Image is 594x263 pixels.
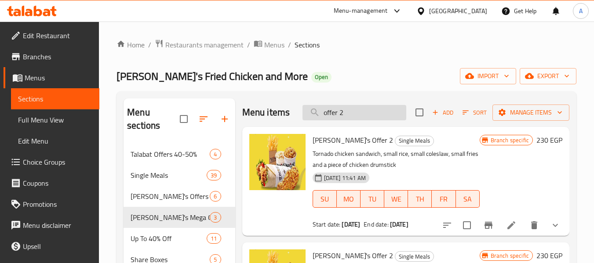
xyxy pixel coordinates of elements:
li: / [247,40,250,50]
span: [PERSON_NAME]'s Offers 40-50% Off [131,191,210,202]
button: SU [313,190,337,208]
span: Sections [18,94,92,104]
a: Upsell [4,236,99,257]
button: WE [384,190,408,208]
h2: Menu items [242,106,290,119]
span: Single Meals [131,170,207,180]
button: TU [361,190,384,208]
span: Single Meals [395,136,434,146]
span: 6 [210,192,220,201]
span: Choice Groups [23,157,92,167]
span: Open [311,73,332,81]
span: Single Meals [395,252,434,262]
h2: Menu sections [127,106,179,132]
a: Menu disclaimer [4,215,99,236]
span: [DATE] 11:41 AM [321,174,369,182]
div: Up To 40% Off11 [124,228,235,249]
img: Tiko's Offer 2 [249,134,306,190]
input: search [302,105,406,120]
span: Coupons [23,178,92,188]
b: [DATE] [342,219,360,230]
a: Branches [4,46,99,67]
span: MO [340,193,357,205]
span: 39 [207,171,220,180]
span: Menu disclaimer [23,220,92,231]
span: Edit Restaurant [23,30,92,41]
a: Menus [4,67,99,88]
span: [PERSON_NAME]'s Fried Chicken and More [117,66,308,86]
a: Menus [254,39,284,50]
a: Home [117,40,145,50]
span: FR [435,193,452,205]
span: [PERSON_NAME]'s Offer 2 [313,249,393,262]
span: Manage items [499,107,562,118]
span: 3 [210,213,220,222]
span: Branch specific [487,252,532,260]
button: export [520,68,576,84]
div: items [207,233,221,244]
span: Select to update [458,216,476,234]
div: Menu-management [334,6,388,16]
span: TU [364,193,381,205]
span: Menus [264,40,284,50]
span: WE [388,193,405,205]
span: [PERSON_NAME]'s Offer 2 [313,133,393,147]
span: [PERSON_NAME]'s Mega Offers [131,212,210,223]
span: 11 [207,234,220,243]
button: Sort [460,106,489,119]
a: Restaurants management [155,39,244,50]
button: MO [337,190,361,208]
a: Promotions [4,194,99,215]
span: Full Menu View [18,115,92,125]
button: show more [545,215,566,236]
p: Tornado chicken sandwich, small rice, small coleslaw, small fries and a piece of chicken drumstick [313,148,480,170]
b: [DATE] [390,219,408,230]
span: Sort [463,108,487,118]
span: Branch specific [487,136,532,144]
span: Sort items [457,106,492,119]
button: Add section [214,108,235,130]
span: export [527,71,569,82]
a: Sections [11,88,99,109]
span: 4 [210,150,220,159]
div: [PERSON_NAME]'s Offers 40-50% Off6 [124,186,235,207]
div: items [210,149,221,159]
div: [GEOGRAPHIC_DATA] [429,6,487,16]
a: Edit Restaurant [4,25,99,46]
div: [PERSON_NAME]'s Mega Offers3 [124,207,235,228]
button: Add [429,106,457,119]
a: Full Menu View [11,109,99,130]
a: Choice Groups [4,151,99,173]
li: / [148,40,151,50]
span: Promotions [23,199,92,209]
span: Add item [429,106,457,119]
button: delete [524,215,545,236]
span: Start date: [313,219,341,230]
nav: breadcrumb [117,39,576,50]
button: FR [432,190,456,208]
div: Talabat Offers 40-50%4 [124,144,235,165]
div: Open [311,72,332,83]
span: Restaurants management [165,40,244,50]
span: Menus [25,72,92,83]
span: import [467,71,509,82]
span: SA [459,193,476,205]
div: items [210,212,221,223]
span: Talabat Offers 40-50% [131,149,210,159]
div: Up To 40% Off [131,233,207,244]
span: Select all sections [175,110,193,128]
li: / [288,40,291,50]
span: SU [317,193,333,205]
button: import [460,68,516,84]
a: Edit menu item [506,220,517,231]
span: TH [412,193,428,205]
span: Branches [23,51,92,62]
button: sort-choices [437,215,458,236]
a: Coupons [4,173,99,194]
button: TH [408,190,432,208]
span: Upsell [23,241,92,252]
svg: Show Choices [550,220,561,231]
div: Single Meals39 [124,165,235,186]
